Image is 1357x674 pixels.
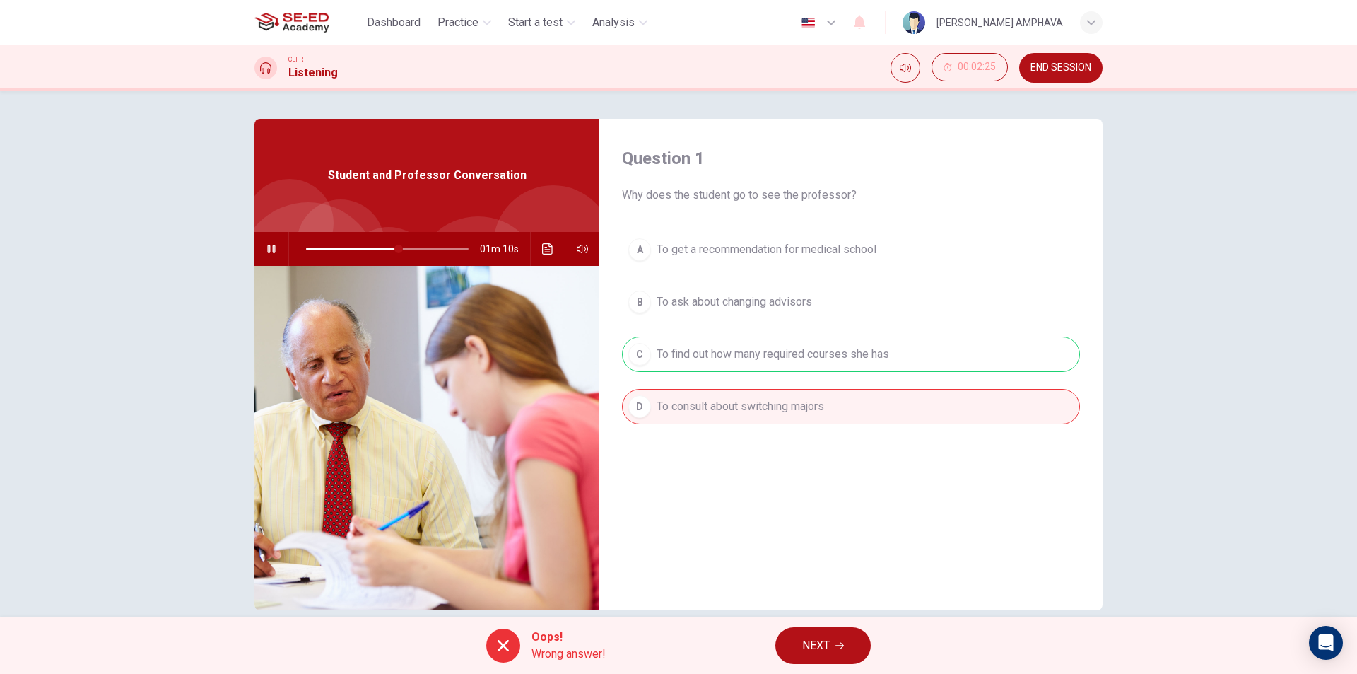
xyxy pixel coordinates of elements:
[503,10,581,35] button: Start a test
[254,8,361,37] a: SE-ED Academy logo
[1030,62,1091,74] span: END SESSION
[254,8,329,37] img: SE-ED Academy logo
[531,629,606,646] span: Oops!
[936,14,1063,31] div: [PERSON_NAME] AMPHAVA
[891,53,920,83] div: Mute
[775,627,871,664] button: NEXT
[254,266,599,610] img: Student and Professor Conversation
[903,11,925,34] img: Profile picture
[932,53,1008,83] div: Hide
[508,14,563,31] span: Start a test
[592,14,635,31] span: Analysis
[367,14,421,31] span: Dashboard
[288,54,303,64] span: CEFR
[531,646,606,663] span: Wrong answer!
[361,10,426,35] button: Dashboard
[958,62,996,73] span: 00:02:25
[1019,53,1103,83] button: END SESSION
[932,53,1008,81] button: 00:02:25
[622,187,1080,204] span: Why does the student go to see the professor?
[1309,626,1343,660] div: Open Intercom Messenger
[288,64,338,81] h1: Listening
[328,167,527,184] span: Student and Professor Conversation
[622,147,1080,170] h4: Question 1
[480,232,530,266] span: 01m 10s
[432,10,497,35] button: Practice
[587,10,653,35] button: Analysis
[802,636,830,656] span: NEXT
[799,18,817,28] img: en
[536,232,559,266] button: Click to see the audio transcription
[437,14,478,31] span: Practice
